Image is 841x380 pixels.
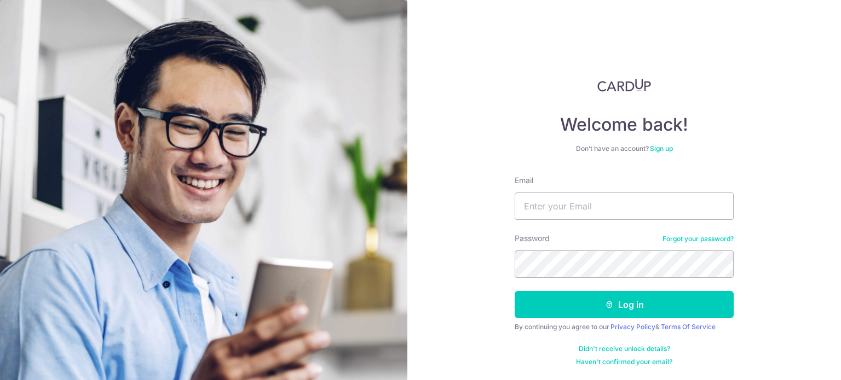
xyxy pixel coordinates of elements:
img: CardUp Logo [597,79,651,92]
div: By continuing you agree to our & [515,323,734,331]
button: Log in [515,291,734,318]
input: Enter your Email [515,192,734,220]
a: Haven't confirmed your email? [576,358,672,366]
h4: Welcome back! [515,114,734,136]
a: Privacy Policy [610,323,655,331]
div: Don’t have an account? [515,144,734,153]
label: Password [515,233,550,244]
label: Email [515,175,533,186]
a: Sign up [650,144,673,153]
a: Forgot your password? [663,235,734,243]
a: Terms Of Service [661,323,716,331]
a: Didn't receive unlock details? [579,344,670,353]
